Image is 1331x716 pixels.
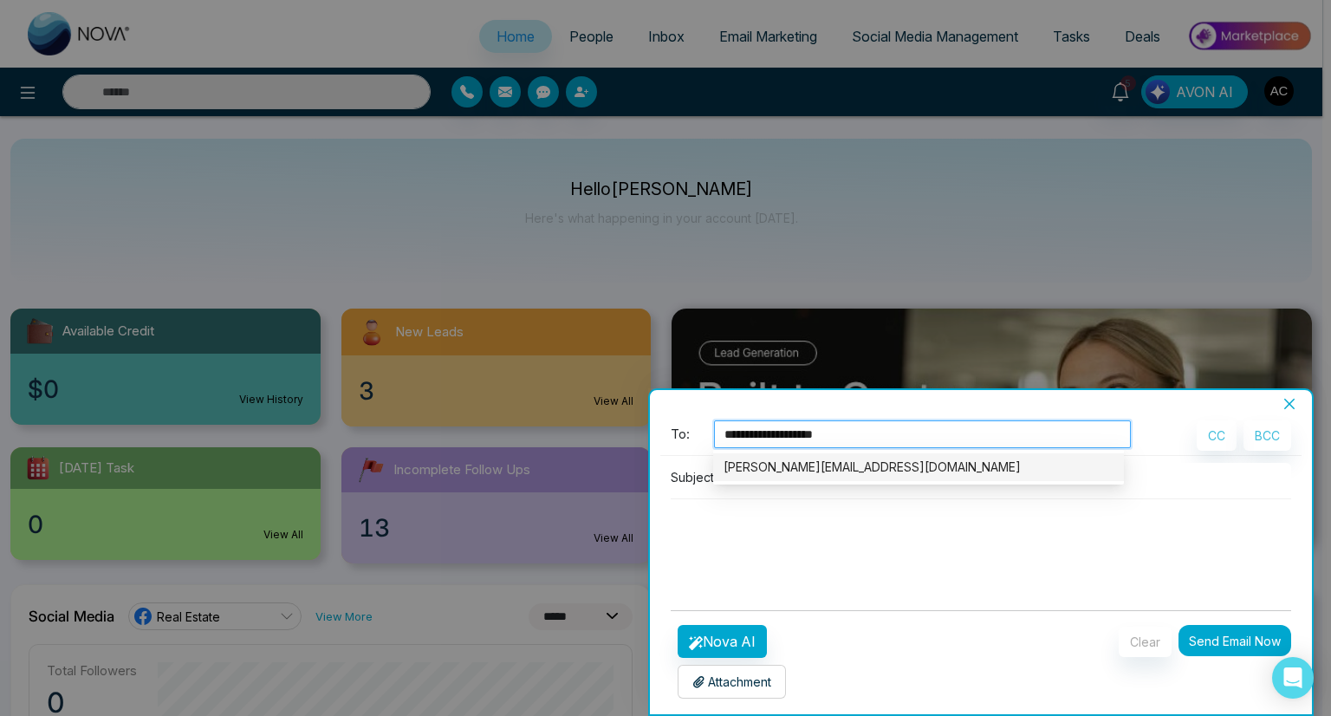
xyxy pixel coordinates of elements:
div: Open Intercom Messenger [1272,657,1314,699]
button: Send Email Now [1178,625,1291,656]
button: CC [1197,420,1237,451]
p: Attachment [692,673,771,691]
span: To: [671,425,690,445]
div: [PERSON_NAME][EMAIL_ADDRESS][DOMAIN_NAME] [724,458,1113,477]
button: Close [1277,396,1302,412]
button: BCC [1243,420,1291,451]
button: Nova AI [678,625,767,658]
span: close [1282,397,1296,411]
button: Clear [1119,627,1172,657]
div: adish@mmnovatech.com [713,453,1124,481]
p: Subject: [671,468,717,486]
